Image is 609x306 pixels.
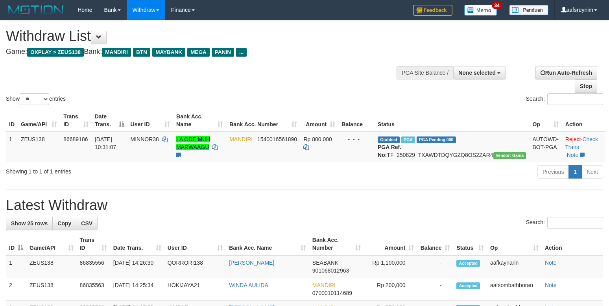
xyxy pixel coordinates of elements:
[397,66,453,79] div: PGA Site Balance /
[568,165,582,179] a: 1
[545,260,557,266] a: Note
[229,136,253,142] span: MANDIRI
[581,165,603,179] a: Next
[20,93,49,105] select: Showentries
[487,255,542,278] td: aafkaynarin
[526,217,603,229] label: Search:
[131,136,159,142] span: MINNOR38
[487,278,542,300] td: aafsombathboran
[464,5,497,16] img: Button%20Memo.svg
[110,278,164,300] td: [DATE] 14:25:34
[92,109,127,132] th: Date Trans.: activate to sort column descending
[6,255,26,278] td: 1
[542,233,603,255] th: Action
[303,136,332,142] span: Rp 800.000
[76,217,98,230] a: CSV
[6,132,18,162] td: 1
[236,48,247,57] span: ...
[364,233,417,255] th: Amount: activate to sort column ascending
[81,220,92,227] span: CSV
[509,5,548,15] img: panduan.png
[229,282,268,288] a: WINDA AULIDA
[547,217,603,229] input: Search:
[11,220,48,227] span: Show 25 rows
[6,197,603,213] h1: Latest Withdraw
[110,233,164,255] th: Date Trans.: activate to sort column ascending
[456,282,480,289] span: Accepted
[18,132,60,162] td: ZEUS138
[26,233,77,255] th: Game/API: activate to sort column ascending
[257,136,297,142] span: Copy 1540016561890 to clipboard
[547,93,603,105] input: Search:
[401,136,415,143] span: Marked by aafkaynarin
[173,109,226,132] th: Bank Acc. Name: activate to sort column ascending
[77,233,110,255] th: Trans ID: activate to sort column ascending
[378,144,401,158] b: PGA Ref. No:
[493,152,526,159] span: Vendor URL: https://trx31.1velocity.biz
[6,48,398,56] h4: Game: Bank:
[300,109,338,132] th: Amount: activate to sort column ascending
[456,260,480,267] span: Accepted
[6,164,248,175] div: Showing 1 to 1 of 1 entries
[57,220,71,227] span: Copy
[487,233,542,255] th: Op: activate to sort column ascending
[133,48,150,57] span: BTN
[127,109,173,132] th: User ID: activate to sort column ascending
[152,48,185,57] span: MAYBANK
[312,282,336,288] span: MANDIRI
[6,28,398,44] h1: Withdraw List
[413,5,452,16] img: Feedback.jpg
[26,278,77,300] td: ZEUS138
[226,109,300,132] th: Bank Acc. Number: activate to sort column ascending
[102,48,131,57] span: MANDIRI
[312,290,352,296] span: Copy 0700010114689 to clipboard
[6,217,53,230] a: Show 25 rows
[229,260,274,266] a: [PERSON_NAME]
[417,233,453,255] th: Balance: activate to sort column ascending
[364,255,417,278] td: Rp 1,100,000
[378,136,400,143] span: Grabbed
[164,278,226,300] td: HOKIJAYA21
[164,255,226,278] td: QORRORI138
[545,282,557,288] a: Note
[6,93,66,105] label: Show entries
[312,260,338,266] span: SEABANK
[458,70,496,76] span: None selected
[26,255,77,278] td: ZEUS138
[77,255,110,278] td: 86835556
[453,233,487,255] th: Status: activate to sort column ascending
[567,152,579,158] a: Note
[575,79,597,93] a: Stop
[417,255,453,278] td: -
[77,278,110,300] td: 86835563
[375,109,529,132] th: Status
[529,132,562,162] td: AUTOWD-BOT-PGA
[417,278,453,300] td: -
[27,48,84,57] span: OXPLAY > ZEUS138
[176,136,210,150] a: LA ODE MUH MARWAAGU
[6,278,26,300] td: 2
[562,109,605,132] th: Action
[6,233,26,255] th: ID: activate to sort column descending
[565,136,581,142] a: Reject
[565,136,598,150] a: Check Trans
[52,217,76,230] a: Copy
[417,136,456,143] span: PGA Pending
[63,136,88,142] span: 86689186
[535,66,597,79] a: Run Auto-Refresh
[164,233,226,255] th: User ID: activate to sort column ascending
[226,233,309,255] th: Bank Acc. Name: activate to sort column ascending
[537,165,569,179] a: Previous
[95,136,116,150] span: [DATE] 10:31:07
[6,109,18,132] th: ID
[312,267,349,274] span: Copy 901068012963 to clipboard
[492,2,502,9] span: 34
[526,93,603,105] label: Search:
[364,278,417,300] td: Rp 200,000
[187,48,210,57] span: MEGA
[6,4,66,16] img: MOTION_logo.png
[309,233,364,255] th: Bank Acc. Number: activate to sort column ascending
[338,109,375,132] th: Balance
[110,255,164,278] td: [DATE] 14:26:30
[60,109,92,132] th: Trans ID: activate to sort column ascending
